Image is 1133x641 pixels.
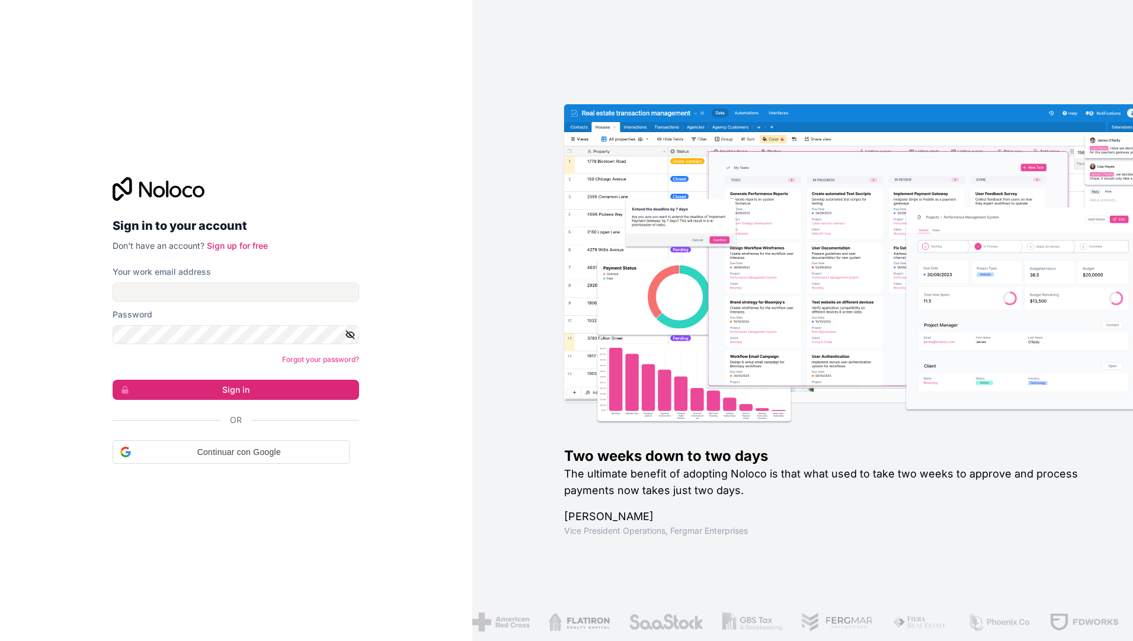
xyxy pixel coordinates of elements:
span: Or [230,414,242,426]
img: /assets/fdworks-Bi04fVtw.png [1049,613,1119,632]
label: Password [113,309,152,320]
img: /assets/fergmar-CudnrXN5.png [801,613,873,632]
img: /assets/gbstax-C-GtDUiK.png [722,613,783,632]
h2: Sign in to your account [113,215,359,236]
h1: Two weeks down to two days [564,447,1095,466]
div: Continuar con Google [113,440,350,464]
img: /assets/flatiron-C8eUkumj.png [549,613,610,632]
h1: Vice President Operations , Fergmar Enterprises [564,525,1095,537]
img: /assets/fiera-fwj2N5v4.png [892,613,948,632]
span: Continuar con Google [136,446,342,459]
img: /assets/american-red-cross-BAupjrZR.png [472,613,530,632]
img: /assets/saastock-C6Zbiodz.png [629,613,703,632]
a: Forgot your password? [282,355,359,364]
input: Email address [113,283,359,302]
span: Don't have an account? [113,241,204,251]
label: Your work email address [113,266,211,278]
button: Sign in [113,380,359,400]
img: /assets/phoenix-BREaitsQ.png [967,613,1031,632]
input: Password [113,325,359,344]
h2: The ultimate benefit of adopting Noloco is that what used to take two weeks to approve and proces... [564,466,1095,499]
h1: [PERSON_NAME] [564,508,1095,525]
a: Sign up for free [207,241,268,251]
